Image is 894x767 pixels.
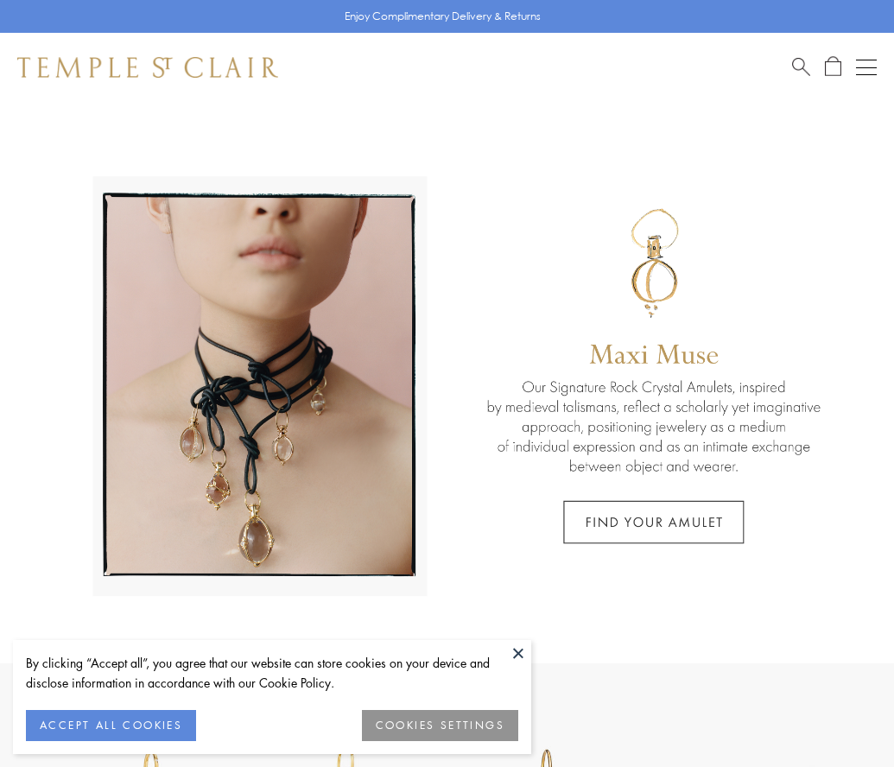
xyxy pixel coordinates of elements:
button: COOKIES SETTINGS [362,710,518,741]
a: Open Shopping Bag [825,56,841,78]
button: ACCEPT ALL COOKIES [26,710,196,741]
div: By clicking “Accept all”, you agree that our website can store cookies on your device and disclos... [26,653,518,693]
img: Temple St. Clair [17,57,278,78]
p: Enjoy Complimentary Delivery & Returns [345,8,541,25]
button: Open navigation [856,57,877,78]
a: Search [792,56,810,78]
